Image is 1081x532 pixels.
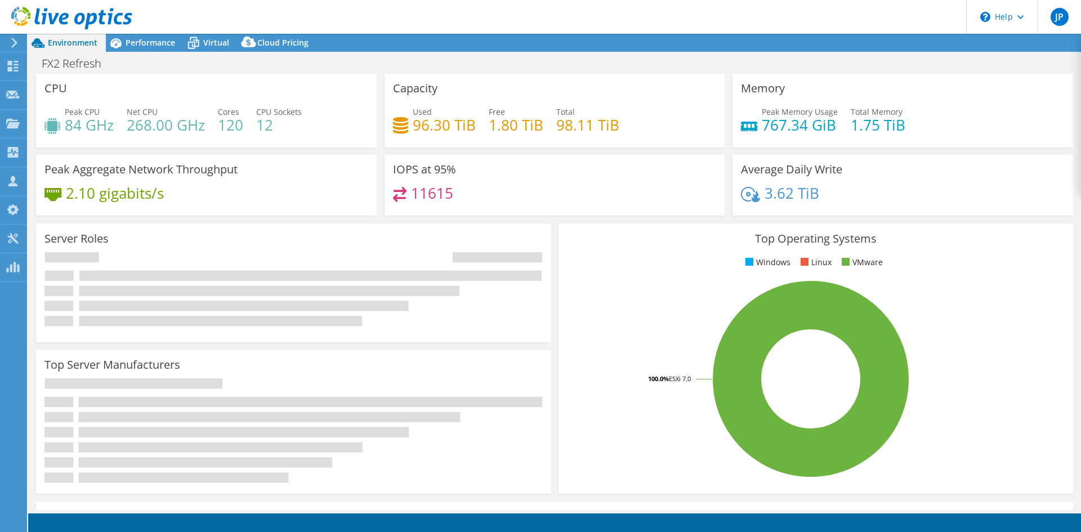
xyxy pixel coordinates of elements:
span: Peak Memory Usage [762,106,838,117]
span: CPU Sockets [256,106,302,117]
h4: 12 [256,119,302,131]
span: Performance [126,37,175,48]
h4: 3.62 TiB [765,187,819,199]
h3: Memory [741,82,785,95]
span: Environment [48,37,97,48]
h4: 268.00 GHz [127,119,205,131]
h3: Top Server Manufacturers [44,359,180,371]
h3: CPU [44,82,67,95]
h1: FX2 Refresh [37,57,119,70]
span: Cloud Pricing [257,37,309,48]
h4: 1.75 TiB [851,119,905,131]
span: Total Memory [851,106,903,117]
h3: Top Operating Systems [567,233,1065,245]
span: Cores [218,106,239,117]
h4: 1.80 TiB [489,119,543,131]
h4: 96.30 TiB [413,119,476,131]
h4: 84 GHz [65,119,114,131]
h4: 120 [218,119,243,131]
span: Net CPU [127,106,158,117]
span: Total [556,106,575,117]
span: JP [1051,8,1069,26]
li: Linux [798,256,832,269]
h4: 2.10 gigabits/s [66,187,164,199]
tspan: 100.0% [648,374,669,383]
li: VMware [839,256,883,269]
h3: Server Roles [44,233,109,245]
span: Free [489,106,505,117]
li: Windows [743,256,790,269]
h3: Capacity [393,82,437,95]
h3: Peak Aggregate Network Throughput [44,163,238,176]
h3: Average Daily Write [741,163,842,176]
h4: 767.34 GiB [762,119,838,131]
h4: 98.11 TiB [556,119,619,131]
tspan: ESXi 7.0 [669,374,691,383]
span: Used [413,106,432,117]
svg: \n [980,12,990,22]
span: Virtual [203,37,229,48]
span: Peak CPU [65,106,100,117]
h4: 11615 [411,187,453,199]
h3: IOPS at 95% [393,163,456,176]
